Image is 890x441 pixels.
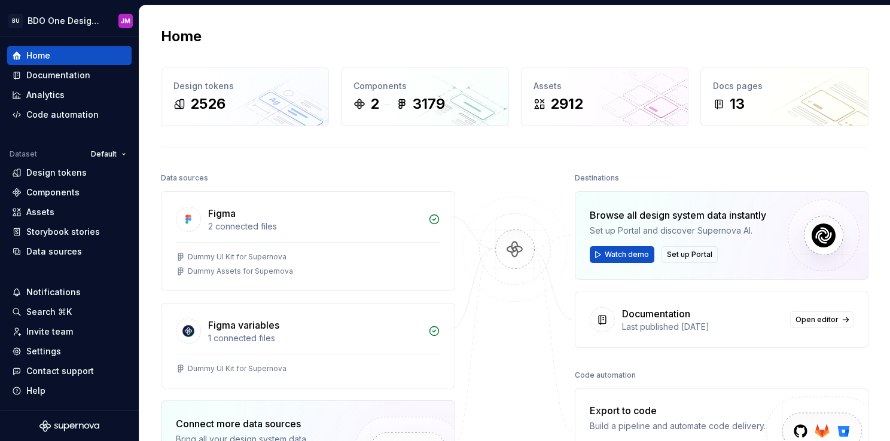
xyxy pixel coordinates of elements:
[730,94,745,114] div: 13
[795,315,839,324] span: Open editor
[10,149,37,159] div: Dataset
[7,163,132,182] a: Design tokens
[7,222,132,241] a: Storybook stories
[208,332,421,344] div: 1 connected files
[26,69,90,81] div: Documentation
[7,322,132,341] a: Invite team
[26,326,73,338] div: Invite team
[161,170,208,186] div: Data sources
[26,365,94,377] div: Contact support
[39,420,99,432] svg: Supernova Logo
[7,66,132,85] a: Documentation
[7,302,132,321] button: Search ⌘K
[26,306,72,318] div: Search ⌘K
[7,242,132,261] a: Data sources
[7,203,132,222] a: Assets
[190,94,225,114] div: 2526
[2,8,136,33] button: BUBDO One Design SystemJM
[7,46,132,65] a: Home
[91,149,117,159] span: Default
[590,246,654,263] button: Watch demo
[26,89,65,101] div: Analytics
[622,321,784,333] div: Last published [DATE]
[605,250,649,259] span: Watch demo
[26,226,100,238] div: Storybook stories
[208,206,236,220] div: Figma
[26,385,45,397] div: Help
[7,283,132,302] button: Notifications
[208,220,421,232] div: 2 connected files
[590,420,766,432] div: Build a pipeline and automate code delivery.
[550,94,583,114] div: 2912
[26,50,50,62] div: Home
[188,267,293,276] div: Dummy Assets for Supernova
[713,80,856,92] div: Docs pages
[7,105,132,124] a: Code automation
[790,311,854,328] a: Open editor
[26,345,61,357] div: Settings
[575,367,636,384] div: Code automation
[28,15,104,27] div: BDO One Design System
[7,342,132,361] a: Settings
[370,94,379,114] div: 2
[161,191,455,291] a: Figma2 connected filesDummy UI Kit for SupernovaDummy Assets for Supernova
[188,252,286,262] div: Dummy UI Kit for Supernova
[590,208,766,222] div: Browse all design system data instantly
[176,416,334,431] div: Connect more data sources
[700,68,868,126] a: Docs pages13
[161,68,329,126] a: Design tokens2526
[7,362,132,381] button: Contact support
[590,403,766,418] div: Export to code
[188,364,286,373] div: Dummy UI Kit for Supernova
[86,146,132,163] button: Default
[208,318,279,332] div: Figma variables
[26,206,54,218] div: Assets
[121,16,130,26] div: JM
[8,14,23,28] div: BU
[590,225,766,237] div: Set up Portal and discover Supernova AI.
[26,186,80,198] div: Components
[662,246,718,263] button: Set up Portal
[413,94,445,114] div: 3179
[7,85,132,105] a: Analytics
[26,109,99,121] div: Code automation
[353,80,496,92] div: Components
[26,246,82,258] div: Data sources
[161,27,202,46] h2: Home
[521,68,689,126] a: Assets2912
[667,250,712,259] span: Set up Portal
[575,170,619,186] div: Destinations
[534,80,676,92] div: Assets
[26,167,87,179] div: Design tokens
[161,303,455,388] a: Figma variables1 connected filesDummy UI Kit for Supernova
[7,183,132,202] a: Components
[622,307,690,321] div: Documentation
[341,68,509,126] a: Components23179
[7,381,132,400] button: Help
[26,286,81,298] div: Notifications
[173,80,316,92] div: Design tokens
